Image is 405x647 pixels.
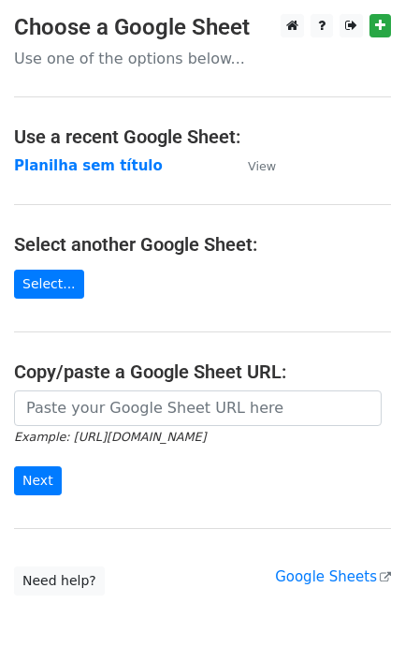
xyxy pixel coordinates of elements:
[229,157,276,174] a: View
[14,390,382,426] input: Paste your Google Sheet URL here
[14,14,391,41] h3: Choose a Google Sheet
[14,157,163,174] a: Planilha sem título
[14,125,391,148] h4: Use a recent Google Sheet:
[275,568,391,585] a: Google Sheets
[14,49,391,68] p: Use one of the options below...
[14,360,391,383] h4: Copy/paste a Google Sheet URL:
[14,430,206,444] small: Example: [URL][DOMAIN_NAME]
[14,466,62,495] input: Next
[14,270,84,299] a: Select...
[14,566,105,596] a: Need help?
[248,159,276,173] small: View
[14,233,391,256] h4: Select another Google Sheet:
